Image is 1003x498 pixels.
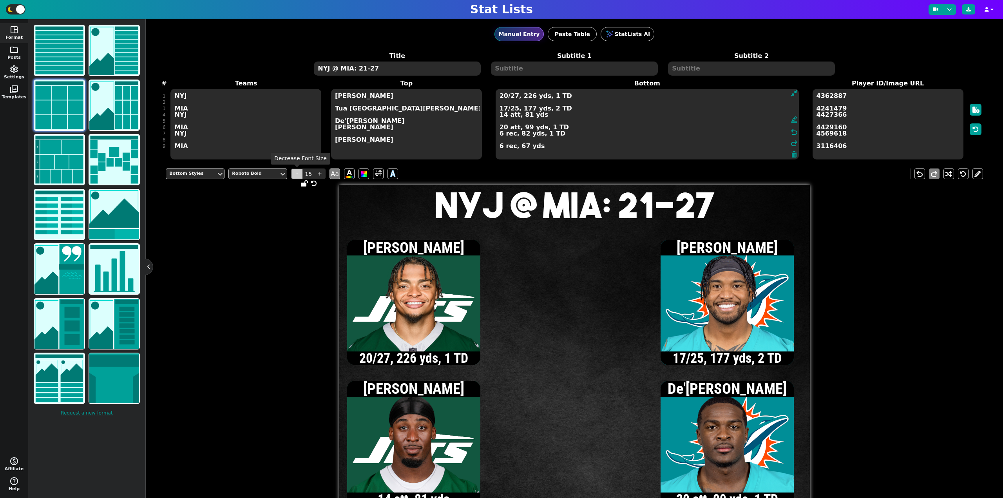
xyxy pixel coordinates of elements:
img: grid [34,80,84,130]
span: monetization_on [9,456,19,466]
div: Bottom Styles [169,170,213,177]
div: 3 [163,105,166,112]
span: folder [9,45,19,54]
span: De'[PERSON_NAME] [668,380,787,397]
span: 17/25, 177 yds, 2 TD [664,352,791,365]
span: redo [929,169,939,179]
textarea: 20/27, 226 yds, 1 TD 17/25, 177 yds, 2 TD 14 att, 81 yds 20 att, 99 yds, 1 TD 6 rec, 82 yds, 1 TD... [496,89,799,159]
span: help [9,476,19,486]
button: redo [929,168,940,179]
h1: NYJ @ MIA: 21-27 [339,187,810,223]
div: 9 [163,143,166,149]
img: comparison [34,353,84,403]
div: 6 [163,124,166,130]
div: 7 [163,130,166,137]
button: StatLists AI [601,27,654,41]
div: 2 [163,99,166,105]
span: settings [9,65,19,74]
span: - [291,168,303,179]
img: news/quote [34,244,84,294]
img: matchup [89,190,139,239]
span: undo [789,127,799,137]
label: Title [309,51,486,61]
span: photo_library [9,85,19,94]
img: bracket [89,135,139,185]
label: Subtitle 2 [663,51,840,61]
a: Request a new format [32,406,141,420]
div: 1 [163,93,166,99]
textarea: [PERSON_NAME] Tua [GEOGRAPHIC_DATA][PERSON_NAME] De'[PERSON_NAME] [PERSON_NAME] [PERSON_NAME] [331,89,482,159]
span: [PERSON_NAME] [363,239,464,256]
img: list [34,25,84,75]
textarea: NYJ MIA NYJ MIA NYJ MIA [170,89,321,159]
span: format_ink_highlighter [791,116,798,125]
button: undo [914,168,925,179]
img: list with image [89,25,139,75]
span: A [390,167,395,180]
textarea: 4362887 4241479 4427366 4429160 4569618 3116406 [813,89,963,159]
label: Teams [166,79,326,88]
div: 8 [163,137,166,143]
label: Top [326,79,487,88]
span: 20/27, 226 yds, 1 TD [350,352,477,365]
img: jersey [89,353,139,403]
img: chart [89,244,139,294]
span: undo [915,169,924,179]
img: tier [34,135,84,185]
div: Roboto Bold [232,170,276,177]
h1: Stat Lists [470,2,533,16]
div: 4 [163,112,166,118]
div: 5 [163,118,166,124]
span: redo [789,139,799,148]
span: Aa [330,168,340,179]
label: Bottom [487,79,807,88]
span: [PERSON_NAME] [677,239,778,256]
label: Player ID/Image URL [807,79,968,88]
img: grid with image [89,80,139,130]
button: Manual Entry [494,27,544,41]
span: space_dashboard [9,25,19,34]
span: + [314,168,326,179]
img: highlight [34,299,84,349]
img: lineup [89,299,139,349]
img: scores [34,190,84,239]
span: [PERSON_NAME] [363,380,464,397]
label: Subtitle 1 [486,51,663,61]
button: Paste Table [548,27,597,41]
label: # [161,79,167,88]
textarea: NYJ @ MIA: 21-27 [314,62,480,76]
